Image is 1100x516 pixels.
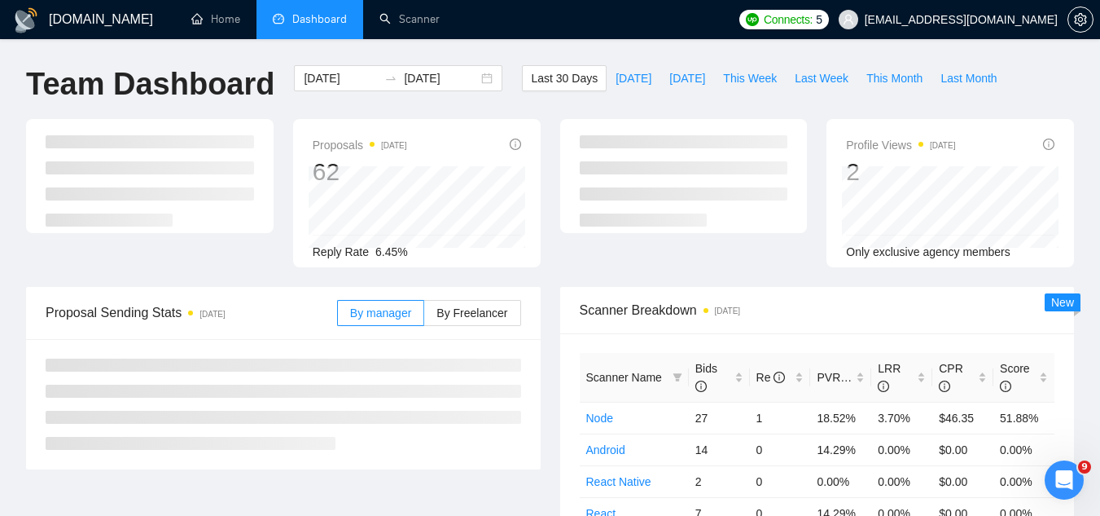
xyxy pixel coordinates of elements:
button: [DATE] [660,65,714,91]
span: Score [1000,362,1030,393]
td: 1 [750,402,811,434]
span: Profile Views [846,135,955,155]
span: LRR [878,362,901,393]
button: setting [1067,7,1093,33]
span: By manager [350,307,411,320]
span: to [384,72,397,85]
span: info-circle [939,381,950,392]
span: Scanner Name [586,371,662,384]
td: 0 [750,465,811,497]
td: 2 [689,465,750,497]
span: This Week [723,69,777,87]
span: New [1051,296,1074,309]
a: Node [586,412,613,425]
button: This Week [714,65,786,91]
td: 0.00% [871,465,932,497]
input: Start date [304,69,378,87]
td: 51.88% [993,402,1054,434]
td: 18.52% [810,402,871,434]
span: Bids [695,362,717,393]
span: Dashboard [292,12,347,26]
span: Last 30 Days [531,69,598,87]
button: Last Week [786,65,857,91]
button: Last Month [931,65,1006,91]
span: By Freelancer [436,307,507,320]
td: 0.00% [993,434,1054,465]
h1: Team Dashboard [26,65,274,104]
time: [DATE] [930,141,955,150]
span: Proposals [313,135,407,155]
span: info-circle [1043,139,1054,150]
time: [DATE] [199,310,225,319]
a: React Native [586,475,651,488]
span: 5 [816,11,822,29]
td: 14.29% [810,434,871,465]
span: info-circle [878,381,889,392]
td: $46.35 [932,402,993,434]
span: swap-right [384,72,397,85]
span: Last Month [940,69,997,87]
td: 14 [689,434,750,465]
span: 9 [1078,461,1091,474]
td: 3.70% [871,402,932,434]
span: info-circle [1000,381,1011,392]
img: logo [13,7,39,33]
span: [DATE] [669,69,705,87]
span: filter [669,365,686,390]
span: Connects: [764,11,813,29]
button: [DATE] [607,65,660,91]
button: This Month [857,65,931,91]
a: homeHome [191,12,240,26]
iframe: Intercom live chat [1045,461,1084,500]
td: 0.00% [810,465,871,497]
span: Re [756,371,786,384]
span: setting [1068,13,1093,26]
span: Only exclusive agency members [846,245,1010,258]
time: [DATE] [381,141,406,150]
span: Proposal Sending Stats [46,302,337,323]
span: dashboard [273,13,284,24]
img: upwork-logo.png [746,13,759,26]
td: 0.00% [871,434,932,465]
a: Android [586,443,625,456]
td: $0.00 [932,434,993,465]
span: Scanner Breakdown [580,300,1055,320]
span: 6.45% [375,245,408,258]
span: This Month [866,69,923,87]
span: info-circle [510,139,521,150]
span: filter [673,373,682,382]
span: Reply Rate [313,245,369,258]
td: 27 [689,402,750,434]
div: 62 [313,157,407,187]
td: 0 [750,434,811,465]
a: searchScanner [379,12,440,26]
span: CPR [939,362,963,393]
a: setting [1067,13,1093,26]
span: PVR [817,371,855,384]
td: 0.00% [993,465,1054,497]
button: Last 30 Days [522,65,607,91]
div: 2 [846,157,955,187]
input: End date [404,69,478,87]
span: user [843,14,854,25]
span: Last Week [795,69,848,87]
span: [DATE] [616,69,651,87]
span: info-circle [695,381,707,392]
time: [DATE] [715,307,740,315]
span: info-circle [774,372,785,383]
td: $0.00 [932,465,993,497]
